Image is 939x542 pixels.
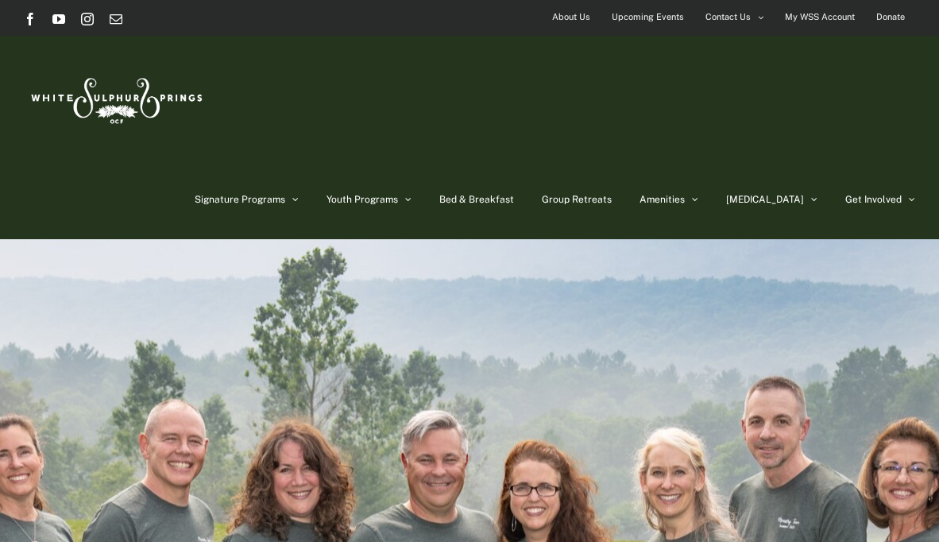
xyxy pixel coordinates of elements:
span: Upcoming Events [612,6,684,29]
a: Bed & Breakfast [439,160,514,239]
a: Signature Programs [195,160,299,239]
span: Contact Us [705,6,751,29]
a: Amenities [640,160,698,239]
span: Get Involved [845,195,902,204]
a: Instagram [81,13,94,25]
a: Facebook [24,13,37,25]
nav: Main Menu [195,160,915,239]
a: Group Retreats [542,160,612,239]
span: Signature Programs [195,195,285,204]
span: [MEDICAL_DATA] [726,195,804,204]
span: Donate [876,6,905,29]
a: Youth Programs [327,160,412,239]
span: Group Retreats [542,195,612,204]
a: YouTube [52,13,65,25]
img: White Sulphur Springs Logo [24,60,207,135]
span: Bed & Breakfast [439,195,514,204]
span: My WSS Account [785,6,855,29]
span: About Us [552,6,590,29]
span: Amenities [640,195,685,204]
a: Get Involved [845,160,915,239]
a: Email [110,13,122,25]
span: Youth Programs [327,195,398,204]
a: [MEDICAL_DATA] [726,160,817,239]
